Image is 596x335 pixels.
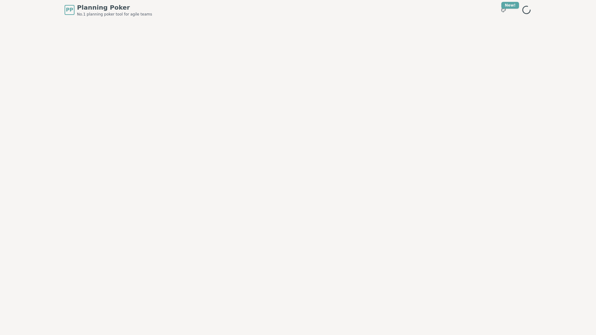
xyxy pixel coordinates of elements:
span: Planning Poker [77,3,152,12]
div: New! [501,2,519,9]
span: No.1 planning poker tool for agile teams [77,12,152,17]
a: PPPlanning PokerNo.1 planning poker tool for agile teams [65,3,152,17]
span: PP [66,6,73,14]
button: New! [498,4,509,16]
